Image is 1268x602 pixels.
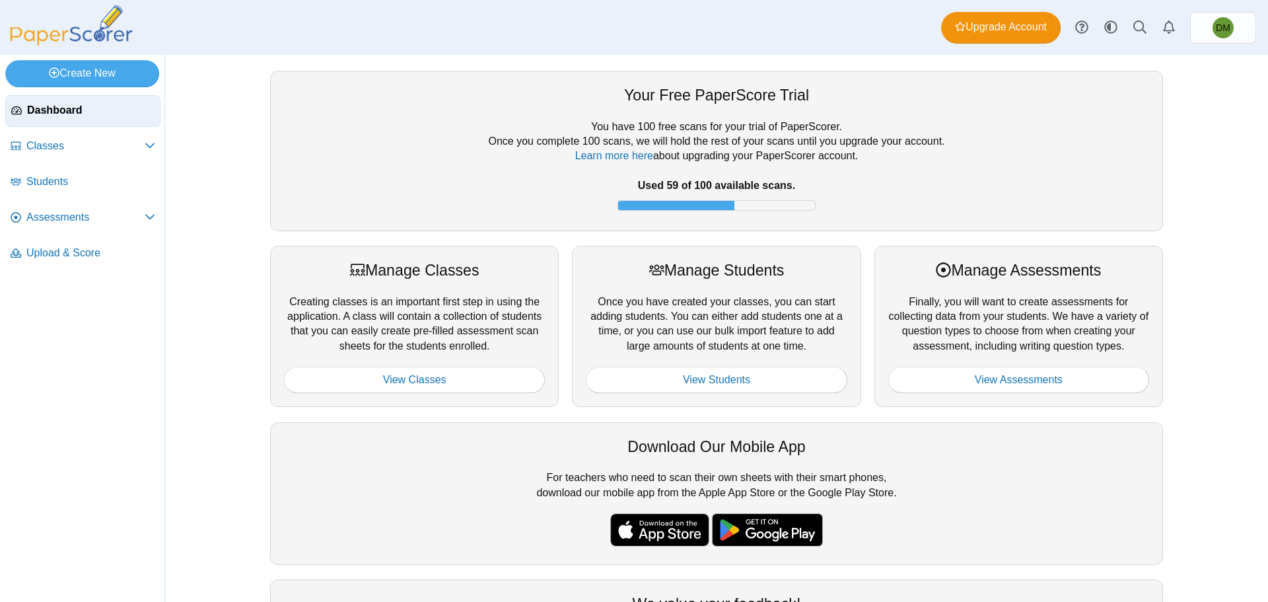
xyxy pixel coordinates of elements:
[5,5,137,46] img: PaperScorer
[610,513,709,546] img: apple-store-badge.svg
[874,246,1163,407] div: Finally, you will want to create assessments for collecting data from your students. We have a va...
[586,367,847,393] a: View Students
[26,139,145,153] span: Classes
[888,367,1149,393] a: View Assessments
[638,180,795,191] b: Used 59 of 100 available scans.
[5,131,160,163] a: Classes
[26,210,145,225] span: Assessments
[284,120,1149,217] div: You have 100 free scans for your trial of PaperScorer. Once you complete 100 scans, we will hold ...
[5,202,160,234] a: Assessments
[1190,12,1256,44] a: Domenic Mariani
[572,246,861,407] div: Once you have created your classes, you can start adding students. You can either add students on...
[575,150,653,161] a: Learn more here
[270,422,1163,565] div: For teachers who need to scan their own sheets with their smart phones, download our mobile app f...
[888,260,1149,281] div: Manage Assessments
[1213,17,1234,38] span: Domenic Mariani
[26,174,155,189] span: Students
[270,246,559,407] div: Creating classes is an important first step in using the application. A class will contain a coll...
[586,260,847,281] div: Manage Students
[26,246,155,260] span: Upload & Score
[1216,23,1230,32] span: Domenic Mariani
[284,367,545,393] a: View Classes
[5,238,160,270] a: Upload & Score
[5,36,137,48] a: PaperScorer
[712,513,823,546] img: google-play-badge.png
[955,20,1047,34] span: Upgrade Account
[5,167,160,198] a: Students
[5,60,159,87] a: Create New
[284,436,1149,457] div: Download Our Mobile App
[284,260,545,281] div: Manage Classes
[941,12,1061,44] a: Upgrade Account
[27,103,155,118] span: Dashboard
[1154,13,1183,42] a: Alerts
[284,85,1149,106] div: Your Free PaperScore Trial
[5,95,160,127] a: Dashboard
